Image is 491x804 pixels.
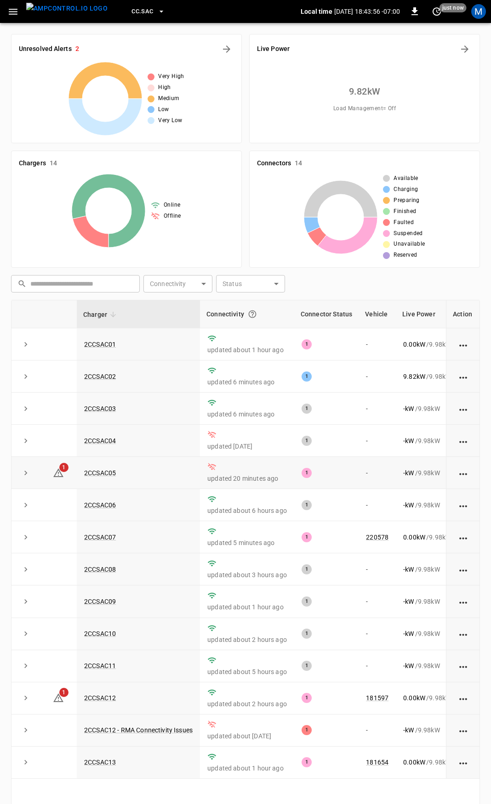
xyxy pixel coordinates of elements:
p: - kW [403,661,414,670]
span: Unavailable [394,240,425,249]
span: Very Low [158,116,182,125]
div: action cell options [457,725,469,735]
span: 1 [59,463,69,472]
span: Load Management = Off [333,104,396,113]
h6: Chargers [19,158,46,169]
p: - kW [403,500,414,510]
p: updated about 6 hours ago [207,506,287,515]
a: 2CCSAC03 [84,405,116,412]
a: 220578 [366,534,388,541]
div: / 9.98 kW [403,340,451,349]
a: 2CCSAC05 [84,469,116,477]
button: expand row [19,337,33,351]
p: 0.00 kW [403,340,425,349]
span: Medium [158,94,179,103]
a: 2CCSAC13 [84,759,116,766]
th: Live Power [396,300,458,328]
span: Very High [158,72,184,81]
p: updated 6 minutes ago [207,377,287,387]
div: / 9.98 kW [403,725,451,735]
div: action cell options [457,661,469,670]
span: Finished [394,207,416,216]
div: 1 [302,757,312,767]
div: action cell options [457,565,469,574]
a: 2CCSAC02 [84,373,116,380]
span: Charging [394,185,418,194]
div: / 9.98 kW [403,597,451,606]
p: updated [DATE] [207,442,287,451]
button: expand row [19,498,33,512]
p: - kW [403,436,414,445]
button: expand row [19,562,33,576]
a: 2CCSAC12 - RMA Connectivity Issues [84,726,193,734]
img: ampcontrol.io logo [26,3,108,14]
div: / 9.98 kW [403,404,451,413]
a: 181654 [366,759,388,766]
p: updated about 1 hour ago [207,764,287,773]
div: Connectivity [206,306,288,322]
a: 2CCSAC07 [84,534,116,541]
button: expand row [19,370,33,383]
button: expand row [19,755,33,769]
td: - [359,328,396,360]
a: 181597 [366,694,388,702]
div: action cell options [457,404,469,413]
div: / 9.98 kW [403,500,451,510]
p: [DATE] 18:43:56 -07:00 [334,7,400,16]
h6: Connectors [257,158,291,169]
div: action cell options [457,340,469,349]
th: Action [446,300,480,328]
p: - kW [403,629,414,638]
div: action cell options [457,758,469,767]
button: CC.SAC [128,3,169,21]
p: - kW [403,565,414,574]
div: / 9.98 kW [403,693,451,703]
span: just now [440,3,467,12]
span: Available [394,174,418,183]
a: 2CCSAC12 [84,694,116,702]
span: CC.SAC [131,6,153,17]
div: / 9.98 kW [403,758,451,767]
h6: Unresolved Alerts [19,44,72,54]
p: updated about 3 hours ago [207,570,287,579]
button: expand row [19,691,33,705]
span: Charger [83,309,119,320]
button: expand row [19,659,33,673]
p: 0.00 kW [403,758,425,767]
td: - [359,457,396,489]
td: - [359,650,396,682]
h6: 14 [50,158,57,169]
td: - [359,489,396,521]
a: 2CCSAC01 [84,341,116,348]
button: expand row [19,723,33,737]
p: 0.00 kW [403,693,425,703]
p: Local time [301,7,332,16]
div: / 9.98 kW [403,565,451,574]
div: / 9.98 kW [403,436,451,445]
a: 2CCSAC09 [84,598,116,605]
a: 2CCSAC04 [84,437,116,444]
a: 2CCSAC10 [84,630,116,637]
p: updated 20 minutes ago [207,474,287,483]
div: 1 [302,725,312,735]
button: expand row [19,466,33,480]
p: updated about 5 hours ago [207,667,287,676]
div: / 9.98 kW [403,372,451,381]
td: - [359,714,396,747]
p: updated about 2 hours ago [207,699,287,708]
div: action cell options [457,533,469,542]
div: action cell options [457,629,469,638]
td: - [359,553,396,585]
td: - [359,618,396,650]
span: High [158,83,171,92]
p: 0.00 kW [403,533,425,542]
div: / 9.98 kW [403,533,451,542]
a: 2CCSAC08 [84,566,116,573]
div: / 9.98 kW [403,468,451,478]
td: - [359,425,396,457]
a: 1 [53,469,64,476]
p: updated 6 minutes ago [207,410,287,419]
p: updated about 1 hour ago [207,345,287,354]
span: Faulted [394,218,414,227]
h6: 9.82 kW [349,84,380,99]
